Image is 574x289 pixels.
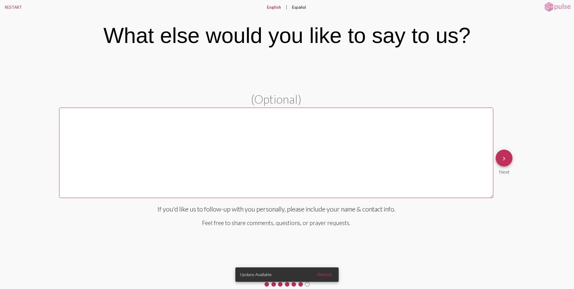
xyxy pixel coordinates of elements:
button: Reload [313,269,336,280]
span: (Optional) [251,92,301,106]
span: Update Available [240,272,272,278]
div: Feel free to share comments, questions, or prayer requests. [202,219,350,226]
mat-icon: keyboard_arrow_right [500,155,508,162]
div: Next [496,166,512,175]
img: pulsehorizontalsmall.png [542,2,572,12]
div: If you'd like us to follow-up with you personally, please include your name & contact info. [157,205,395,213]
span: Reload [317,272,331,277]
div: What else would you like to say to us? [103,23,470,48]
